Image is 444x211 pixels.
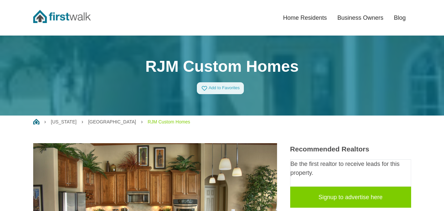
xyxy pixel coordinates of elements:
[278,11,332,25] a: Home Residents
[51,119,77,124] a: [US_STATE]
[388,11,411,25] a: Blog
[33,57,411,76] h1: RJM Custom Homes
[209,86,240,91] span: Add to Favorites
[291,160,411,177] p: Be the first realtor to receive leads for this property.
[88,119,136,124] a: [GEOGRAPHIC_DATA]
[148,119,190,124] a: RJM Custom Homes
[290,187,411,208] a: Signup to advertise here
[197,82,244,94] a: Add to Favorites
[290,145,411,153] h3: Recommended Realtors
[332,11,388,25] a: Business Owners
[33,10,91,23] img: FirstWalk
